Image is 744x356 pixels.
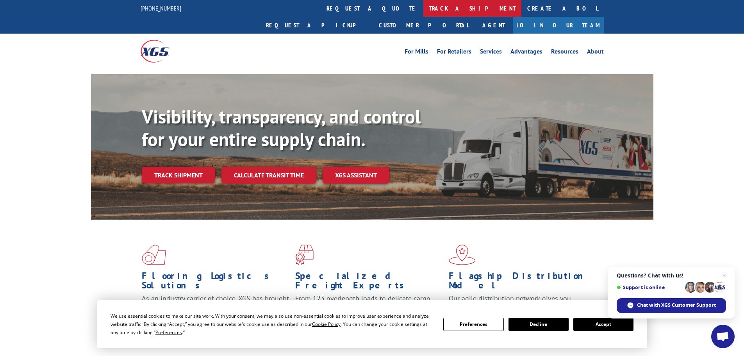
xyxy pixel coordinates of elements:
a: Resources [551,48,578,57]
a: Request a pickup [260,17,373,34]
button: Decline [508,318,569,331]
a: XGS ASSISTANT [323,167,389,184]
a: Services [480,48,502,57]
h1: Flooring Logistics Solutions [142,271,289,294]
a: Track shipment [142,167,215,183]
img: xgs-icon-flagship-distribution-model-red [449,245,476,265]
a: Agent [475,17,513,34]
h1: Specialized Freight Experts [295,271,443,294]
p: From 123 overlength loads to delicate cargo, our experienced staff knows the best way to move you... [295,294,443,329]
span: As an industry carrier of choice, XGS has brought innovation and dedication to flooring logistics... [142,294,289,322]
span: Close chat [719,271,729,280]
a: [PHONE_NUMBER] [141,4,181,12]
span: Support is online [617,284,682,290]
a: Advantages [510,48,542,57]
span: Cookie Policy [312,321,341,327]
a: Join Our Team [513,17,604,34]
span: Our agile distribution network gives you nationwide inventory management on demand. [449,294,592,312]
a: For Retailers [437,48,471,57]
img: xgs-icon-focused-on-flooring-red [295,245,314,265]
span: Preferences [155,329,182,336]
div: Chat with XGS Customer Support [617,298,726,313]
h1: Flagship Distribution Model [449,271,596,294]
a: Customer Portal [373,17,475,34]
a: About [587,48,604,57]
a: Calculate transit time [221,167,316,184]
button: Preferences [443,318,503,331]
img: xgs-icon-total-supply-chain-intelligence-red [142,245,166,265]
b: Visibility, transparency, and control for your entire supply chain. [142,104,421,151]
span: Questions? Chat with us! [617,272,726,279]
div: We use essential cookies to make our site work. With your consent, we may also use non-essential ... [111,312,434,336]
span: Chat with XGS Customer Support [637,302,716,309]
div: Cookie Consent Prompt [97,300,647,348]
div: Open chat [711,325,735,348]
button: Accept [573,318,633,331]
a: For Mills [405,48,428,57]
